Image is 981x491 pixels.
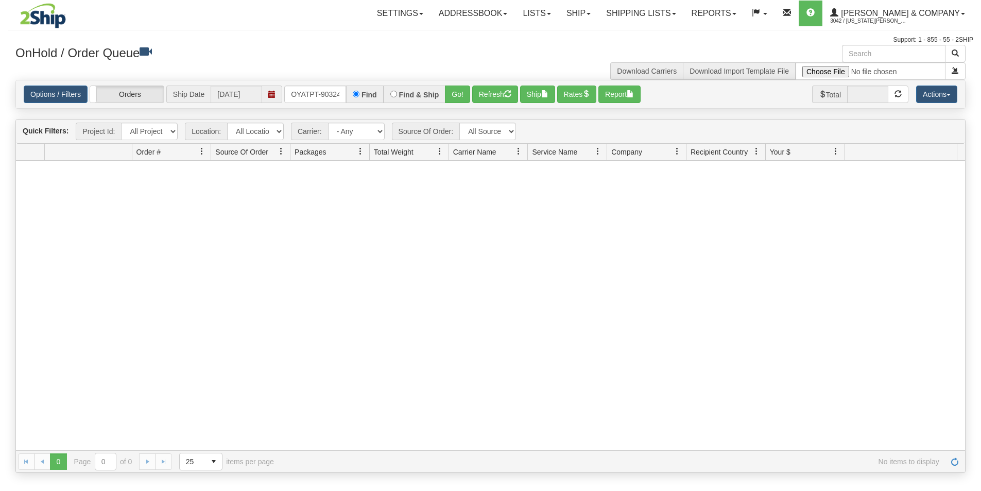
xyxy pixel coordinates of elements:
[166,86,211,103] span: Ship Date
[830,16,907,26] span: 3042 / [US_STATE][PERSON_NAME]
[598,1,683,26] a: Shipping lists
[288,458,939,466] span: No items to display
[472,86,518,103] button: Refresh
[193,143,211,160] a: Order # filter column settings
[369,1,431,26] a: Settings
[362,91,377,98] label: Find
[374,147,414,157] span: Total Weight
[8,3,78,29] img: logo3042.jpg
[842,45,945,62] input: Search
[90,86,164,103] label: Orders
[74,453,132,470] span: Page of 0
[617,67,677,75] a: Download Carriers
[291,123,328,140] span: Carrier:
[690,67,789,75] a: Download Import Template File
[215,147,268,157] span: Source Of Order
[186,456,199,467] span: 25
[957,193,980,298] iframe: chat widget
[24,86,88,103] a: Options / Filters
[15,45,483,60] h3: OnHold / Order Queue
[520,86,555,103] button: Ship
[16,120,965,144] div: grid toolbar
[559,1,598,26] a: Ship
[796,62,945,80] input: Import
[431,1,515,26] a: Addressbook
[272,143,290,160] a: Source Of Order filter column settings
[8,36,973,44] div: Support: 1 - 855 - 55 - 2SHIP
[185,123,227,140] span: Location:
[812,86,848,103] span: Total
[557,86,597,103] button: Rates
[453,147,496,157] span: Carrier Name
[284,86,346,103] input: Order #
[510,143,527,160] a: Carrier Name filter column settings
[532,147,577,157] span: Service Name
[445,86,470,103] button: Go!
[352,143,369,160] a: Packages filter column settings
[179,453,274,470] span: items per page
[822,1,973,26] a: [PERSON_NAME] & Company 3042 / [US_STATE][PERSON_NAME]
[748,143,765,160] a: Recipient Country filter column settings
[770,147,790,157] span: Your $
[668,143,686,160] a: Company filter column settings
[946,453,963,470] a: Refresh
[945,45,966,62] button: Search
[205,453,222,470] span: select
[515,1,558,26] a: Lists
[691,147,748,157] span: Recipient Country
[431,143,449,160] a: Total Weight filter column settings
[76,123,121,140] span: Project Id:
[23,126,68,136] label: Quick Filters:
[50,453,66,470] span: Page 0
[916,86,957,103] button: Actions
[827,143,845,160] a: Your $ filter column settings
[684,1,744,26] a: Reports
[598,86,641,103] button: Report
[838,9,960,18] span: [PERSON_NAME] & Company
[136,147,161,157] span: Order #
[392,123,460,140] span: Source Of Order:
[611,147,642,157] span: Company
[589,143,607,160] a: Service Name filter column settings
[295,147,326,157] span: Packages
[399,91,439,98] label: Find & Ship
[179,453,222,470] span: Page sizes drop down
